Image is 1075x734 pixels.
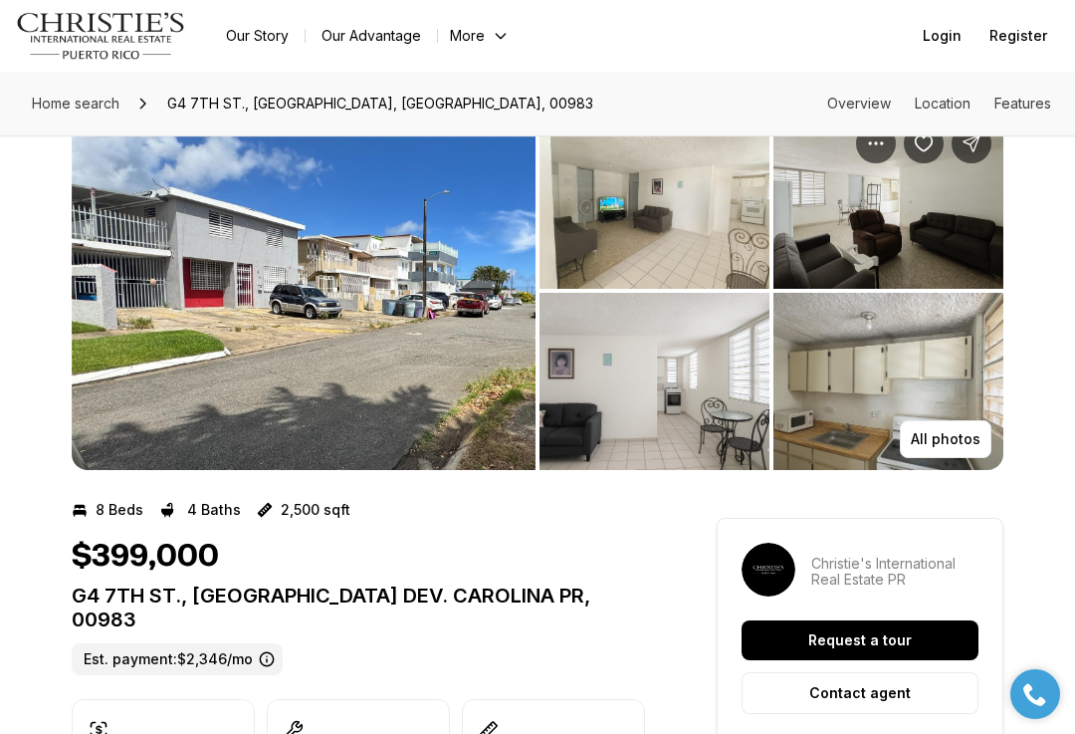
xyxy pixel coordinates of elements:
[281,502,350,518] p: 2,500 sqft
[72,643,283,675] label: Est. payment: $2,346/mo
[773,293,1003,470] button: View image gallery
[72,112,536,470] li: 1 of 8
[210,22,305,50] a: Our Story
[742,620,978,660] button: Request a tour
[915,95,970,112] a: Skip to: Location
[159,88,601,120] span: G4 7TH ST., [GEOGRAPHIC_DATA], [GEOGRAPHIC_DATA], 00983
[911,431,980,447] p: All photos
[539,112,1003,470] li: 2 of 8
[994,95,1051,112] a: Skip to: Features
[539,112,769,289] button: View image gallery
[438,22,522,50] button: More
[773,112,1003,289] button: View image gallery
[808,632,912,648] p: Request a tour
[32,95,119,112] span: Home search
[72,112,1003,470] div: Listing Photos
[989,28,1047,44] span: Register
[904,123,944,163] button: Save Property: G4 7TH ST., CASTELLANA GARDENS DEV.
[187,502,241,518] p: 4 Baths
[923,28,962,44] span: Login
[742,672,978,714] button: Contact agent
[96,502,143,518] p: 8 Beds
[900,420,991,458] button: All photos
[911,16,973,56] button: Login
[856,123,896,163] button: Property options
[827,95,891,112] a: Skip to: Overview
[72,112,536,470] button: View image gallery
[72,584,645,631] p: G4 7TH ST., [GEOGRAPHIC_DATA] DEV. CAROLINA PR, 00983
[306,22,437,50] a: Our Advantage
[952,123,991,163] button: Share Property: G4 7TH ST., CASTELLANA GARDENS DEV.
[539,293,769,470] button: View image gallery
[977,16,1059,56] button: Register
[24,88,127,120] a: Home search
[827,96,1051,112] nav: Page section menu
[809,685,911,701] p: Contact agent
[16,12,186,60] img: logo
[72,538,219,576] h1: $399,000
[811,556,978,588] p: Christie's International Real Estate PR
